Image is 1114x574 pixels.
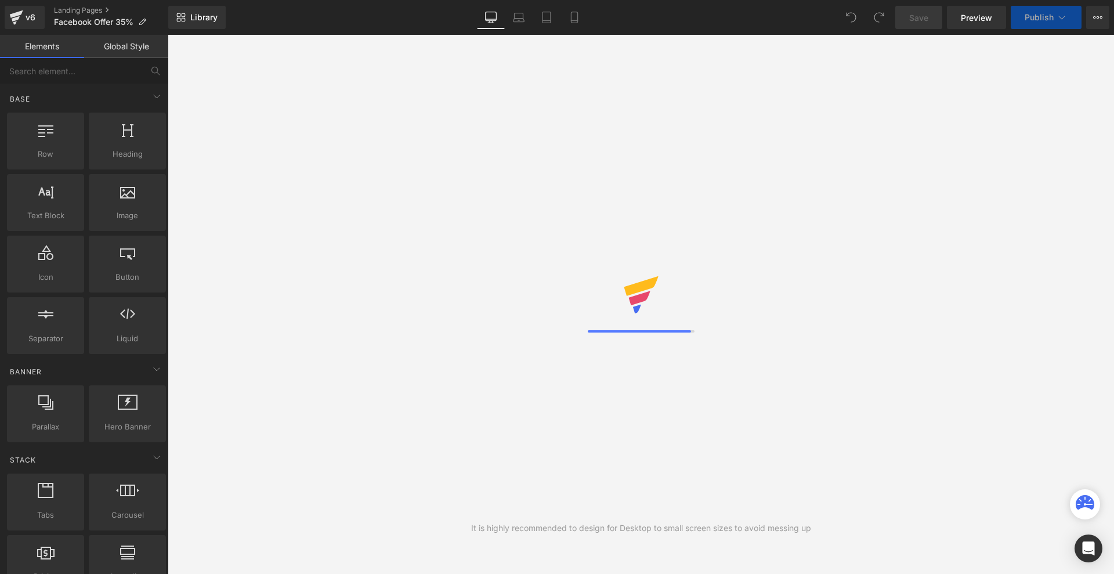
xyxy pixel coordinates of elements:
span: Separator [10,333,81,345]
span: Save [909,12,928,24]
span: Image [92,210,162,222]
span: Hero Banner [92,421,162,433]
a: Preview [947,6,1006,29]
a: Laptop [505,6,533,29]
div: v6 [23,10,38,25]
span: Heading [92,148,162,160]
span: Parallax [10,421,81,433]
a: Global Style [84,35,168,58]
span: Facebook Offer 35% [54,17,133,27]
div: Open Intercom Messenger [1075,535,1102,562]
span: Publish [1025,13,1054,22]
span: Preview [961,12,992,24]
span: Banner [9,366,43,377]
span: Base [9,93,31,104]
span: Stack [9,454,37,465]
a: Mobile [560,6,588,29]
a: Desktop [477,6,505,29]
div: It is highly recommended to design for Desktop to small screen sizes to avoid messing up [471,522,811,535]
span: Text Block [10,210,81,222]
span: Carousel [92,509,162,521]
span: Row [10,148,81,160]
span: Tabs [10,509,81,521]
span: Library [190,12,218,23]
span: Button [92,271,162,283]
a: New Library [168,6,226,29]
button: More [1086,6,1109,29]
a: Tablet [533,6,560,29]
button: Redo [867,6,891,29]
a: Landing Pages [54,6,168,15]
a: v6 [5,6,45,29]
span: Liquid [92,333,162,345]
button: Publish [1011,6,1082,29]
span: Icon [10,271,81,283]
button: Undo [840,6,863,29]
